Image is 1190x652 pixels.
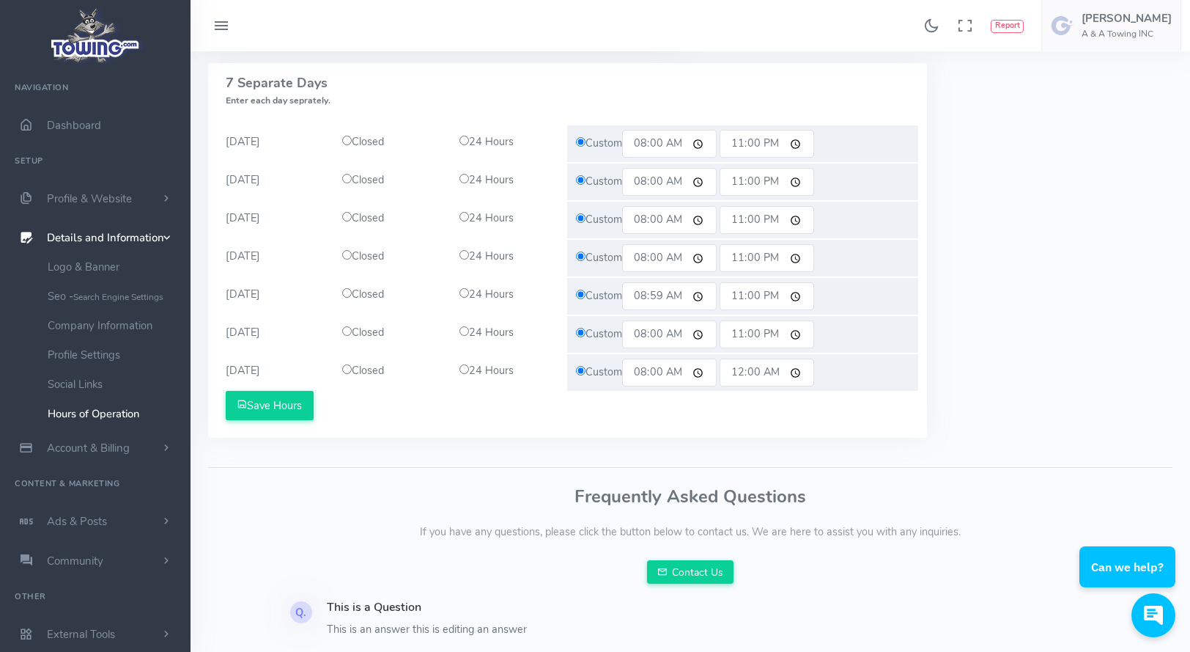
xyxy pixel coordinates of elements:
[217,240,333,276] div: [DATE]
[217,316,333,353] div: [DATE]
[567,202,918,238] div: Custom
[226,391,314,420] button: Save Hours
[47,441,130,455] span: Account & Billing
[567,240,918,276] div: Custom
[226,74,330,108] span: 7 Separate Days
[451,172,567,188] div: 24 Hours
[451,363,567,379] div: 24 Hours
[47,514,107,529] span: Ads & Posts
[567,354,918,391] div: Custom
[208,487,1172,506] h3: Frequently Asked Questions
[47,554,103,568] span: Community
[37,399,191,428] a: Hours of Operation
[37,282,191,311] a: Seo -Search Engine Settings
[1051,14,1074,37] img: user-image
[47,118,101,133] span: Dashboard
[217,125,333,162] div: [DATE]
[1082,12,1172,24] h5: [PERSON_NAME]
[333,325,450,341] div: Closed
[567,125,918,162] div: Custom
[37,340,191,370] a: Profile Settings
[451,287,567,303] div: 24 Hours
[333,172,450,188] div: Closed
[217,202,333,238] div: [DATE]
[290,601,312,623] div: Q.
[451,249,567,265] div: 24 Hours
[333,287,450,303] div: Closed
[647,560,733,584] a: Contact Us
[327,622,681,638] p: This is an answer this is editing an answer
[451,210,567,227] div: 24 Hours
[333,210,450,227] div: Closed
[37,252,191,282] a: Logo & Banner
[1068,506,1190,652] iframe: Conversations
[567,278,918,315] div: Custom
[451,134,567,150] div: 24 Hours
[1082,29,1172,39] h6: A & A Towing INC
[208,524,1172,541] p: If you have any questions, please click the button below to contact us. We are here to assist you...
[217,278,333,315] div: [DATE]
[333,363,450,379] div: Closed
[47,231,164,246] span: Details and Information
[333,249,450,265] div: Closed
[991,20,1024,33] button: Report
[567,316,918,353] div: Custom
[217,164,333,200] div: [DATE]
[451,325,567,341] div: 24 Hours
[37,370,191,399] a: Social Links
[333,134,450,150] div: Closed
[567,164,918,200] div: Custom
[46,4,145,67] img: logo
[47,627,115,642] span: External Tools
[226,95,330,106] span: Enter each day seprately.
[217,354,333,391] div: [DATE]
[47,191,132,206] span: Profile & Website
[327,601,681,615] h4: This is a Question
[37,311,191,340] a: Company Information
[73,291,163,303] small: Search Engine Settings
